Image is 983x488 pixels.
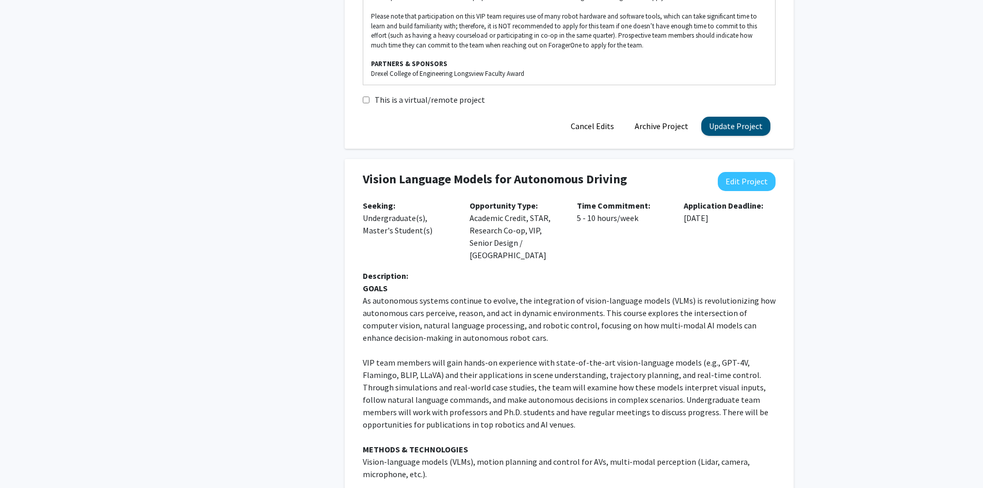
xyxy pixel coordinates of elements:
p: Drexel College of Engineering Longsview Faculty Award [371,69,767,78]
p: 5 - 10 hours/week [577,199,669,224]
button: Archive Project [627,117,696,136]
b: Application Deadline: [684,200,763,211]
p: Please note that participation on this VIP team requires use of many robot hardware and software ... [371,12,767,50]
button: Edit Project [718,172,776,191]
p: Vision-language models (VLMs), motion planning and control for AVs, multi-modal perception (Lidar... [363,455,776,480]
strong: PARTNERS & SPONSORS [371,59,447,68]
div: Description: [363,270,776,282]
strong: GOALS [363,283,388,293]
p: Undergraduate(s), Master's Student(s) [363,199,455,237]
p: As autonomous systems continue to evolve, the integration of vision-language models (VLMs) is rev... [363,294,776,344]
p: Academic Credit, STAR, Research Co-op, VIP, Senior Design / [GEOGRAPHIC_DATA] [470,199,561,261]
b: Time Commitment: [577,200,650,211]
label: This is a virtual/remote project [375,93,485,106]
b: Opportunity Type: [470,200,538,211]
iframe: Chat [8,442,44,480]
b: Seeking: [363,200,395,211]
button: Update Project [701,117,770,136]
button: Cancel Edits [563,117,622,136]
strong: METHODS & TECHNOLOGIES [363,444,468,454]
h4: Vision Language Models for Autonomous Driving [363,172,701,187]
p: VIP team members will gain hands-on experience with state-of-the-art vision-language models (e.g.... [363,356,776,431]
p: [DATE] [684,199,776,224]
